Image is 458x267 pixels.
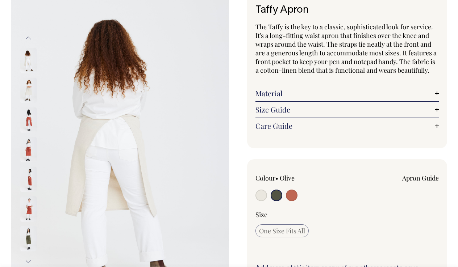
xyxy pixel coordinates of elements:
a: Apron Guide [402,174,439,182]
a: Care Guide [255,122,439,130]
a: Material [255,89,439,98]
img: rust [20,196,37,222]
img: rust [20,107,37,133]
span: One Size Fits All [259,226,305,235]
img: natural [20,78,37,103]
img: rust [20,137,37,162]
span: • [275,174,278,182]
div: Size [255,210,439,219]
a: Size Guide [255,105,439,114]
img: natural [20,48,37,73]
img: olive [20,226,37,251]
label: Olive [280,174,295,182]
input: One Size Fits All [255,224,309,237]
button: Previous [23,30,34,46]
div: Colour [255,174,329,182]
img: rust [20,167,37,192]
span: The Taffy is the key to a classic, sophisticated look for service. It's a long-fitting waist apro... [255,22,437,75]
h1: Taffy Apron [255,5,439,16]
